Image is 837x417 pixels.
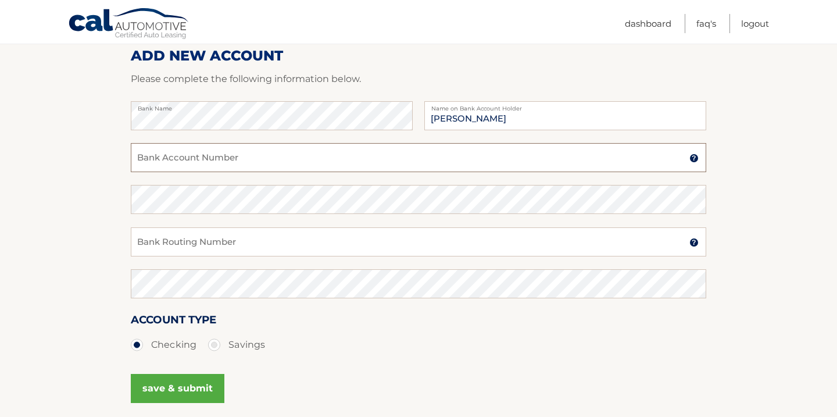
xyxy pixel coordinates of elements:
[68,8,190,41] a: Cal Automotive
[208,333,265,357] label: Savings
[424,101,706,130] input: Name on Account (Account Holder Name)
[689,238,699,247] img: tooltip.svg
[131,143,706,172] input: Bank Account Number
[424,101,706,111] label: Name on Bank Account Holder
[741,14,769,33] a: Logout
[131,47,706,65] h2: ADD NEW ACCOUNT
[131,311,216,333] label: Account Type
[131,71,706,87] p: Please complete the following information below.
[131,374,224,403] button: save & submit
[131,333,196,357] label: Checking
[131,227,706,256] input: Bank Routing Number
[625,14,671,33] a: Dashboard
[689,154,699,163] img: tooltip.svg
[131,101,413,111] label: Bank Name
[696,14,716,33] a: FAQ's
